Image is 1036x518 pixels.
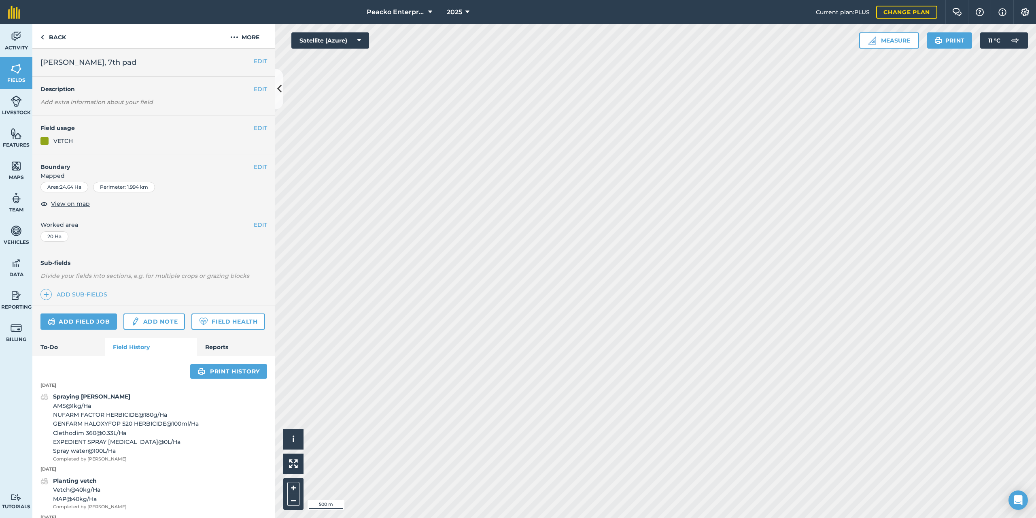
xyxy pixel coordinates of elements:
button: More [214,24,275,48]
span: Peacko Enterprises [367,7,425,17]
span: Completed by [PERSON_NAME] [53,456,199,463]
button: Satellite (Azure) [291,32,369,49]
span: Worked area [40,220,267,229]
img: fieldmargin Logo [8,6,20,19]
img: svg+xml;base64,PD94bWwgdmVyc2lvbj0iMS4wIiBlbmNvZGluZz0idXRmLTgiPz4KPCEtLSBHZW5lcmF0b3I6IEFkb2JlIE... [11,95,22,107]
span: Clethodim 360 @ 0.33 L / Ha [53,428,199,437]
img: svg+xml;base64,PD94bWwgdmVyc2lvbj0iMS4wIiBlbmNvZGluZz0idXRmLTgiPz4KPCEtLSBHZW5lcmF0b3I6IEFkb2JlIE... [11,494,22,501]
div: 20 Ha [40,231,68,242]
a: Field Health [191,313,265,330]
img: svg+xml;base64,PD94bWwgdmVyc2lvbj0iMS4wIiBlbmNvZGluZz0idXRmLTgiPz4KPCEtLSBHZW5lcmF0b3I6IEFkb2JlIE... [11,257,22,269]
span: View on map [51,199,90,208]
img: svg+xml;base64,PHN2ZyB4bWxucz0iaHR0cDovL3d3dy53My5vcmcvMjAwMC9zdmciIHdpZHRoPSIxOCIgaGVpZ2h0PSIyNC... [40,199,48,209]
strong: Planting vetch [53,477,97,484]
span: Current plan : PLUS [816,8,870,17]
em: Divide your fields into sections, e.g. for multiple crops or grazing blocks [40,272,249,279]
span: Vetch @ 40 kg / Ha [53,485,127,494]
img: A cog icon [1020,8,1030,16]
button: EDIT [254,85,267,94]
div: Open Intercom Messenger [1008,490,1028,510]
span: Completed by [PERSON_NAME] [53,503,127,511]
img: svg+xml;base64,PHN2ZyB4bWxucz0iaHR0cDovL3d3dy53My5vcmcvMjAwMC9zdmciIHdpZHRoPSI1NiIgaGVpZ2h0PSI2MC... [11,128,22,140]
h4: Boundary [32,154,254,171]
button: View on map [40,199,90,209]
img: Two speech bubbles overlapping with the left bubble in the forefront [952,8,962,16]
a: To-Do [32,338,105,356]
img: svg+xml;base64,PD94bWwgdmVyc2lvbj0iMS4wIiBlbmNvZGluZz0idXRmLTgiPz4KPCEtLSBHZW5lcmF0b3I6IEFkb2JlIE... [40,392,48,402]
span: MAP @ 40 kg / Ha [53,495,127,503]
h4: Field usage [40,124,254,132]
em: Add extra information about your field [40,98,153,106]
a: Add sub-fields [40,289,110,300]
button: 11 °C [980,32,1028,49]
span: EXPEDIENT SPRAY [MEDICAL_DATA] @ 0 L / Ha [53,437,199,446]
img: svg+xml;base64,PHN2ZyB4bWxucz0iaHR0cDovL3d3dy53My5vcmcvMjAwMC9zdmciIHdpZHRoPSIxNyIgaGVpZ2h0PSIxNy... [998,7,1006,17]
h4: Sub-fields [32,258,275,267]
a: Change plan [876,6,937,19]
img: svg+xml;base64,PD94bWwgdmVyc2lvbj0iMS4wIiBlbmNvZGluZz0idXRmLTgiPz4KPCEtLSBHZW5lcmF0b3I6IEFkb2JlIE... [40,476,48,486]
div: VETCH [53,136,73,145]
img: svg+xml;base64,PD94bWwgdmVyc2lvbj0iMS4wIiBlbmNvZGluZz0idXRmLTgiPz4KPCEtLSBHZW5lcmF0b3I6IEFkb2JlIE... [48,317,55,326]
img: svg+xml;base64,PHN2ZyB4bWxucz0iaHR0cDovL3d3dy53My5vcmcvMjAwMC9zdmciIHdpZHRoPSI5IiBoZWlnaHQ9IjI0Ii... [40,32,44,42]
img: svg+xml;base64,PHN2ZyB4bWxucz0iaHR0cDovL3d3dy53My5vcmcvMjAwMC9zdmciIHdpZHRoPSIxOSIgaGVpZ2h0PSIyNC... [934,36,942,45]
img: svg+xml;base64,PD94bWwgdmVyc2lvbj0iMS4wIiBlbmNvZGluZz0idXRmLTgiPz4KPCEtLSBHZW5lcmF0b3I6IEFkb2JlIE... [1007,32,1023,49]
p: [DATE] [32,382,275,389]
button: Measure [859,32,919,49]
button: EDIT [254,124,267,132]
button: EDIT [254,162,267,171]
span: NUFARM FACTOR HERBICIDE @ 180 g / Ha [53,410,199,419]
button: – [287,494,299,506]
a: Back [32,24,74,48]
img: Four arrows, one pointing top left, one top right, one bottom right and the last bottom left [289,459,298,468]
img: svg+xml;base64,PHN2ZyB4bWxucz0iaHR0cDovL3d3dy53My5vcmcvMjAwMC9zdmciIHdpZHRoPSIxOSIgaGVpZ2h0PSIyNC... [197,367,205,376]
button: i [283,429,304,450]
a: Add note [123,313,185,330]
span: i [292,434,295,444]
button: + [287,482,299,494]
img: svg+xml;base64,PD94bWwgdmVyc2lvbj0iMS4wIiBlbmNvZGluZz0idXRmLTgiPz4KPCEtLSBHZW5lcmF0b3I6IEFkb2JlIE... [11,192,22,205]
img: svg+xml;base64,PD94bWwgdmVyc2lvbj0iMS4wIiBlbmNvZGluZz0idXRmLTgiPz4KPCEtLSBHZW5lcmF0b3I6IEFkb2JlIE... [11,30,22,43]
span: [PERSON_NAME], 7th pad [40,57,136,68]
img: svg+xml;base64,PD94bWwgdmVyc2lvbj0iMS4wIiBlbmNvZGluZz0idXRmLTgiPz4KPCEtLSBHZW5lcmF0b3I6IEFkb2JlIE... [11,225,22,237]
img: svg+xml;base64,PD94bWwgdmVyc2lvbj0iMS4wIiBlbmNvZGluZz0idXRmLTgiPz4KPCEtLSBHZW5lcmF0b3I6IEFkb2JlIE... [11,322,22,334]
img: A question mark icon [975,8,985,16]
a: Reports [197,338,275,356]
a: Add field job [40,313,117,330]
a: Print history [190,364,267,379]
button: EDIT [254,57,267,66]
img: svg+xml;base64,PD94bWwgdmVyc2lvbj0iMS4wIiBlbmNvZGluZz0idXRmLTgiPz4KPCEtLSBHZW5lcmF0b3I6IEFkb2JlIE... [131,317,140,326]
img: svg+xml;base64,PHN2ZyB4bWxucz0iaHR0cDovL3d3dy53My5vcmcvMjAwMC9zdmciIHdpZHRoPSI1NiIgaGVpZ2h0PSI2MC... [11,160,22,172]
span: 11 ° C [988,32,1000,49]
a: Planting vetchVetch@40kg/HaMAP@40kg/HaCompleted by [PERSON_NAME] [40,476,127,511]
span: 2025 [447,7,462,17]
button: Print [927,32,972,49]
strong: Spraying [PERSON_NAME] [53,393,130,400]
a: Spraying [PERSON_NAME]AMS@1kg/HaNUFARM FACTOR HERBICIDE@180g/HaGENFARM HALOXYFOP 520 HERBICIDE@10... [40,392,199,463]
img: svg+xml;base64,PHN2ZyB4bWxucz0iaHR0cDovL3d3dy53My5vcmcvMjAwMC9zdmciIHdpZHRoPSI1NiIgaGVpZ2h0PSI2MC... [11,63,22,75]
h4: Description [40,85,267,94]
span: AMS @ 1 kg / Ha [53,401,199,410]
a: Field History [105,338,197,356]
span: Spray water @ 100 L / Ha [53,446,199,455]
button: EDIT [254,220,267,229]
img: svg+xml;base64,PHN2ZyB4bWxucz0iaHR0cDovL3d3dy53My5vcmcvMjAwMC9zdmciIHdpZHRoPSIyMCIgaGVpZ2h0PSIyNC... [230,32,238,42]
span: Mapped [32,171,275,180]
span: GENFARM HALOXYFOP 520 HERBICIDE @ 100 ml / Ha [53,419,199,428]
img: svg+xml;base64,PD94bWwgdmVyc2lvbj0iMS4wIiBlbmNvZGluZz0idXRmLTgiPz4KPCEtLSBHZW5lcmF0b3I6IEFkb2JlIE... [11,290,22,302]
img: svg+xml;base64,PHN2ZyB4bWxucz0iaHR0cDovL3d3dy53My5vcmcvMjAwMC9zdmciIHdpZHRoPSIxNCIgaGVpZ2h0PSIyNC... [43,290,49,299]
div: Perimeter : 1.994 km [93,182,155,192]
p: [DATE] [32,466,275,473]
img: Ruler icon [868,36,876,45]
div: Area : 24.64 Ha [40,182,88,192]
